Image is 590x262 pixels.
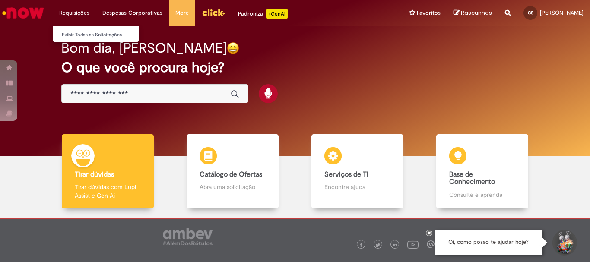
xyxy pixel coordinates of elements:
[102,9,162,17] span: Despesas Corporativas
[227,42,239,54] img: happy-face.png
[528,10,533,16] span: CS
[163,228,213,245] img: logo_footer_ambev_rotulo_gray.png
[170,134,295,209] a: Catálogo de Ofertas Abra uma solicitação
[449,170,495,186] b: Base de Conhecimento
[324,170,368,179] b: Serviços de TI
[540,9,584,16] span: [PERSON_NAME]
[324,183,390,191] p: Encontre ajuda
[393,243,397,248] img: logo_footer_linkedin.png
[461,9,492,17] span: Rascunhos
[75,170,114,179] b: Tirar dúvidas
[266,9,288,19] p: +GenAi
[238,9,288,19] div: Padroniza
[435,230,542,255] div: Oi, como posso te ajudar hoje?
[1,4,45,22] img: ServiceNow
[407,239,419,250] img: logo_footer_youtube.png
[75,183,140,200] p: Tirar dúvidas com Lupi Assist e Gen Ai
[376,243,380,247] img: logo_footer_twitter.png
[175,9,189,17] span: More
[427,240,435,248] img: logo_footer_workplace.png
[454,9,492,17] a: Rascunhos
[61,60,529,75] h2: O que você procura hoje?
[202,6,225,19] img: click_logo_yellow_360x200.png
[200,183,265,191] p: Abra uma solicitação
[61,41,227,56] h2: Bom dia, [PERSON_NAME]
[420,134,545,209] a: Base de Conhecimento Consulte e aprenda
[59,9,89,17] span: Requisições
[295,134,420,209] a: Serviços de TI Encontre ajuda
[53,30,148,40] a: Exibir Todas as Solicitações
[200,170,262,179] b: Catálogo de Ofertas
[53,26,139,42] ul: Requisições
[359,243,363,247] img: logo_footer_facebook.png
[417,9,441,17] span: Favoritos
[45,134,170,209] a: Tirar dúvidas Tirar dúvidas com Lupi Assist e Gen Ai
[551,230,577,256] button: Iniciar Conversa de Suporte
[449,190,515,199] p: Consulte e aprenda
